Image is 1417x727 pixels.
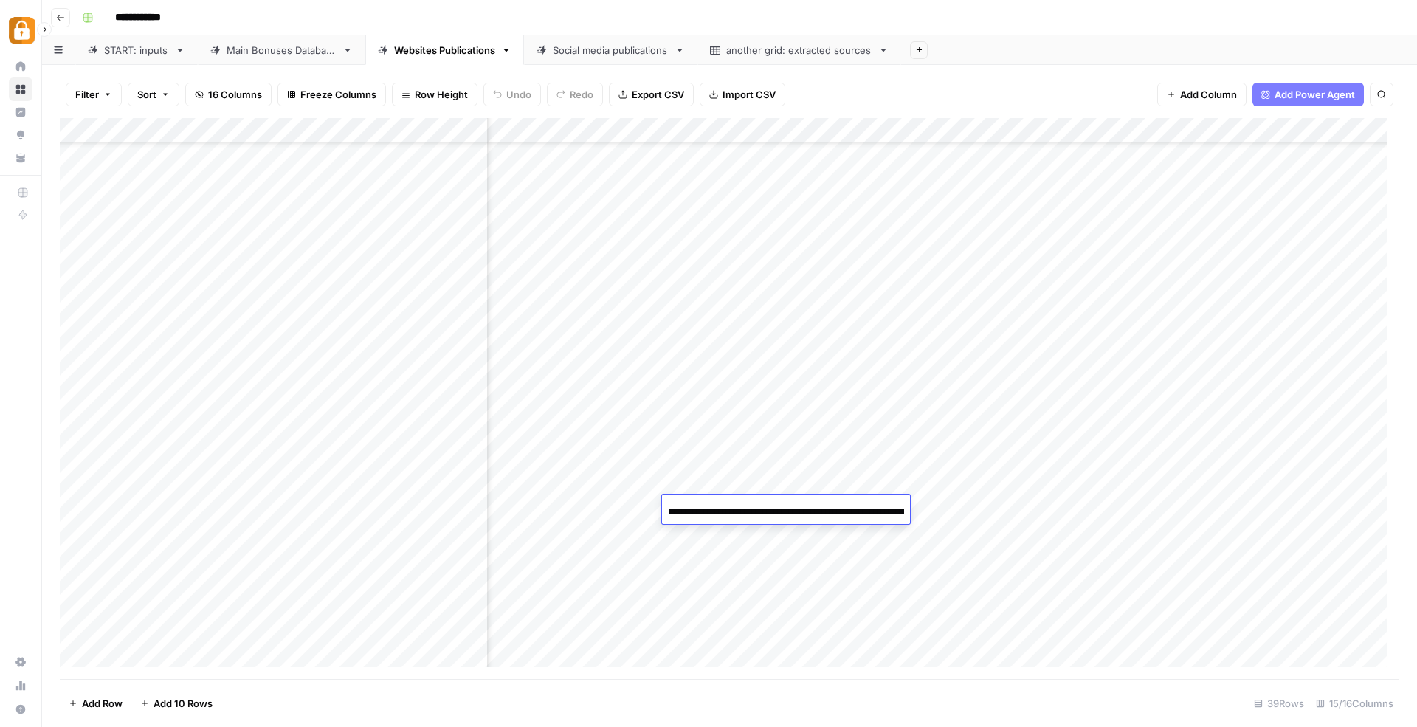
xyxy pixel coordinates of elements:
[277,83,386,106] button: Freeze Columns
[570,87,593,102] span: Redo
[1180,87,1237,102] span: Add Column
[198,35,365,65] a: Main Bonuses Database
[9,100,32,124] a: Insights
[75,87,99,102] span: Filter
[9,123,32,147] a: Opportunities
[700,83,785,106] button: Import CSV
[154,696,213,711] span: Add 10 Rows
[128,83,179,106] button: Sort
[137,87,156,102] span: Sort
[365,35,524,65] a: Websites Publications
[632,87,684,102] span: Export CSV
[9,146,32,170] a: Your Data
[1275,87,1355,102] span: Add Power Agent
[131,692,221,715] button: Add 10 Rows
[60,692,131,715] button: Add Row
[75,35,198,65] a: START: inputs
[1157,83,1247,106] button: Add Column
[506,87,531,102] span: Undo
[723,87,776,102] span: Import CSV
[609,83,694,106] button: Export CSV
[9,77,32,101] a: Browse
[9,12,32,49] button: Workspace: Adzz
[1248,692,1310,715] div: 39 Rows
[300,87,376,102] span: Freeze Columns
[392,83,477,106] button: Row Height
[524,35,697,65] a: Social media publications
[185,83,272,106] button: 16 Columns
[82,696,123,711] span: Add Row
[66,83,122,106] button: Filter
[483,83,541,106] button: Undo
[9,697,32,721] button: Help + Support
[1252,83,1364,106] button: Add Power Agent
[227,43,337,58] div: Main Bonuses Database
[104,43,169,58] div: START: inputs
[9,650,32,674] a: Settings
[553,43,669,58] div: Social media publications
[547,83,603,106] button: Redo
[208,87,262,102] span: 16 Columns
[9,17,35,44] img: Adzz Logo
[726,43,872,58] div: another grid: extracted sources
[9,674,32,697] a: Usage
[394,43,495,58] div: Websites Publications
[415,87,468,102] span: Row Height
[697,35,901,65] a: another grid: extracted sources
[1310,692,1399,715] div: 15/16 Columns
[9,55,32,78] a: Home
